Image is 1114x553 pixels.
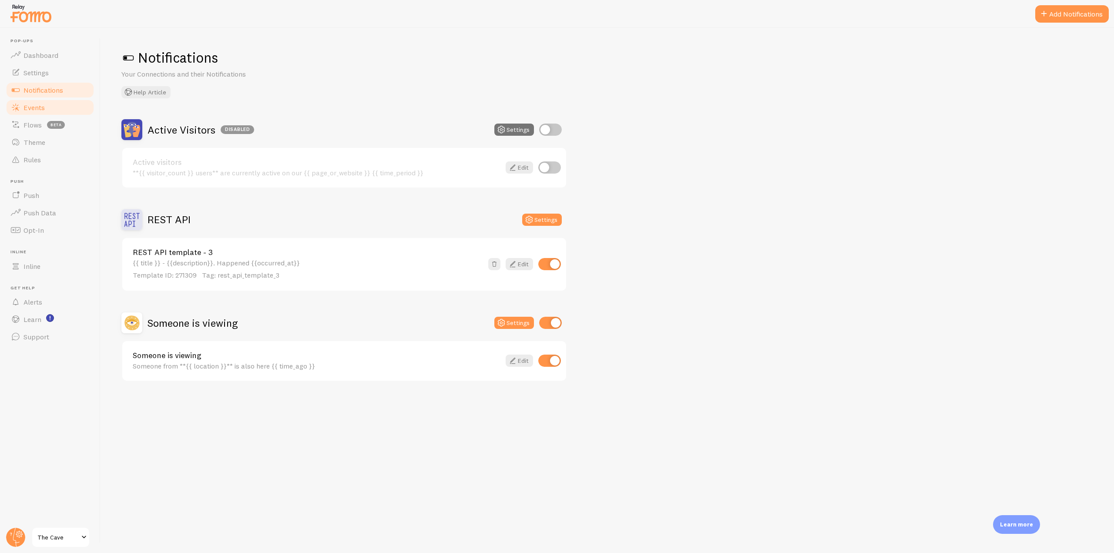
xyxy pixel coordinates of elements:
[121,69,330,79] p: Your Connections and their Notifications
[23,298,42,306] span: Alerts
[133,158,500,166] a: Active visitors
[23,86,63,94] span: Notifications
[9,2,53,24] img: fomo-relay-logo-orange.svg
[121,312,142,333] img: Someone is viewing
[133,259,483,280] div: {{ title }} - {{description}}. Happened {{occurred_at}}
[23,262,40,271] span: Inline
[23,315,41,324] span: Learn
[10,249,95,255] span: Inline
[5,204,95,221] a: Push Data
[148,213,191,226] h2: REST API
[10,38,95,44] span: Pop-ups
[5,47,95,64] a: Dashboard
[494,124,534,136] button: Settings
[37,532,79,543] span: The Cave
[121,86,171,98] button: Help Article
[23,332,49,341] span: Support
[506,355,533,367] a: Edit
[23,121,42,129] span: Flows
[46,314,54,322] svg: <p>Watch New Feature Tutorials!</p>
[23,226,44,235] span: Opt-In
[5,187,95,204] a: Push
[5,81,95,99] a: Notifications
[23,103,45,112] span: Events
[23,191,39,200] span: Push
[148,123,254,137] h2: Active Visitors
[23,138,45,147] span: Theme
[133,248,483,256] a: REST API template - 3
[133,352,500,359] a: Someone is viewing
[5,221,95,239] a: Opt-In
[121,119,142,140] img: Active Visitors
[5,293,95,311] a: Alerts
[10,285,95,291] span: Get Help
[133,271,197,279] span: Template ID: 271309
[5,258,95,275] a: Inline
[148,316,238,330] h2: Someone is viewing
[47,121,65,129] span: beta
[5,64,95,81] a: Settings
[1000,520,1033,529] p: Learn more
[31,527,90,548] a: The Cave
[993,515,1040,534] div: Learn more
[10,179,95,184] span: Push
[506,161,533,174] a: Edit
[221,125,254,134] div: Disabled
[133,169,500,177] div: **{{ visitor_count }} users** are currently active on our {{ page_or_website }} {{ time_period }}
[202,271,279,279] span: Tag: rest_api_template_3
[23,155,41,164] span: Rules
[23,68,49,77] span: Settings
[23,208,56,217] span: Push Data
[522,214,562,226] button: Settings
[5,99,95,116] a: Events
[5,151,95,168] a: Rules
[5,328,95,345] a: Support
[23,51,58,60] span: Dashboard
[121,209,142,230] img: REST API
[121,49,1093,67] h1: Notifications
[5,134,95,151] a: Theme
[5,116,95,134] a: Flows beta
[5,311,95,328] a: Learn
[494,317,534,329] button: Settings
[506,258,533,270] a: Edit
[133,362,500,370] div: Someone from **{{ location }}** is also here {{ time_ago }}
